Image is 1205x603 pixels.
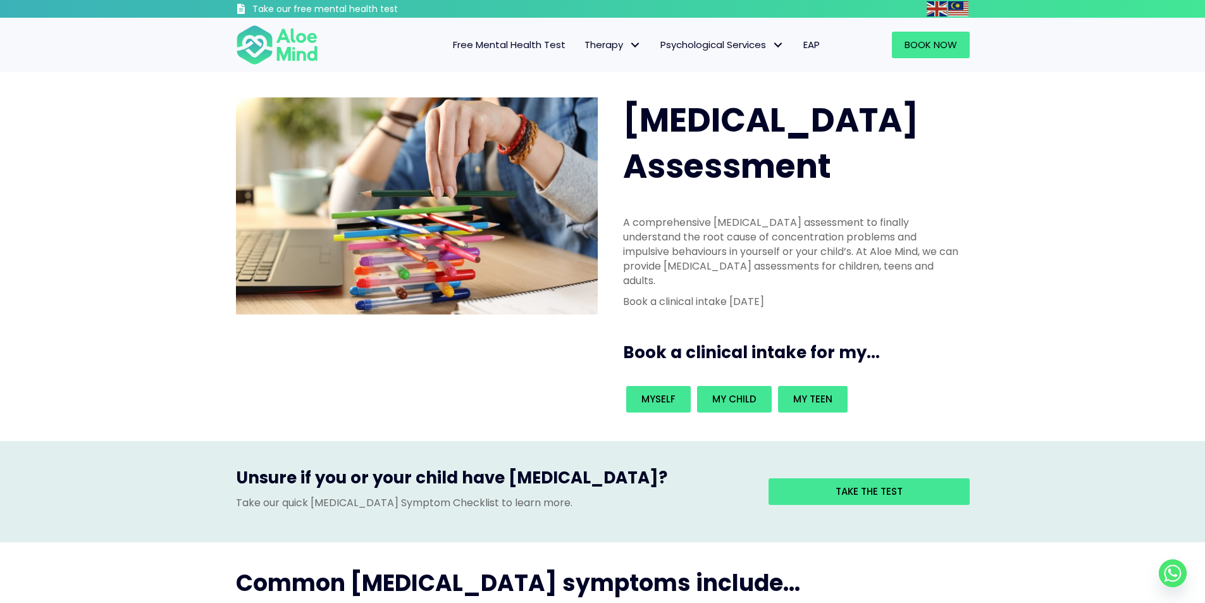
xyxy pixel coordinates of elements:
span: EAP [803,38,820,51]
span: Psychological Services: submenu [769,36,788,54]
h3: Book a clinical intake for my... [623,341,975,364]
span: Book Now [905,38,957,51]
nav: Menu [335,32,829,58]
a: Free Mental Health Test [443,32,575,58]
a: Book Now [892,32,970,58]
span: [MEDICAL_DATA] Assessment [623,97,918,189]
span: Therapy: submenu [626,36,645,54]
p: A comprehensive [MEDICAL_DATA] assessment to finally understand the root cause of concentration p... [623,215,962,289]
a: Take the test [769,478,970,505]
span: Therapy [584,38,641,51]
span: Myself [641,392,676,406]
a: TherapyTherapy: submenu [575,32,651,58]
h3: Unsure if you or your child have [MEDICAL_DATA]? [236,466,750,495]
span: Free Mental Health Test [453,38,565,51]
img: Aloe mind Logo [236,24,318,66]
a: My teen [778,386,848,413]
p: Book a clinical intake [DATE] [623,294,962,309]
p: Take our quick [MEDICAL_DATA] Symptom Checklist to learn more. [236,495,750,510]
a: Whatsapp [1159,559,1187,587]
span: My teen [793,392,832,406]
img: en [927,1,947,16]
span: Psychological Services [660,38,784,51]
span: My child [712,392,757,406]
span: Common [MEDICAL_DATA] symptoms include... [236,567,800,599]
img: ADHD photo [236,97,598,314]
div: Book an intake for my... [623,383,962,416]
a: Take our free mental health test [236,3,466,18]
a: Psychological ServicesPsychological Services: submenu [651,32,794,58]
h3: Take our free mental health test [252,3,466,16]
img: ms [948,1,968,16]
a: Myself [626,386,691,413]
a: English [927,1,948,16]
span: Take the test [836,485,903,498]
a: EAP [794,32,829,58]
a: Malay [948,1,970,16]
a: My child [697,386,772,413]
